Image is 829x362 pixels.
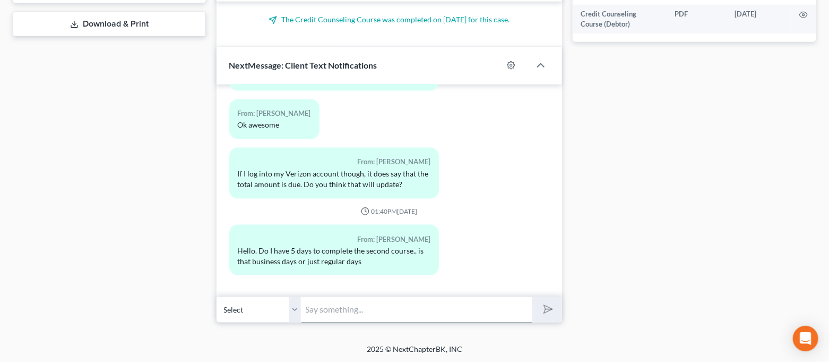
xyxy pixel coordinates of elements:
[238,120,311,131] div: Ok awesome
[238,246,430,267] div: Hello. Do I have 5 days to complete the second course.. is that business days or just regular days
[238,156,430,169] div: From: [PERSON_NAME]
[726,5,791,34] td: [DATE]
[229,14,549,25] p: The Credit Counseling Course was completed on [DATE] for this case.
[793,326,818,351] div: Open Intercom Messenger
[301,297,533,323] input: Say something...
[229,60,377,70] span: NextMessage: Client Text Notifications
[573,5,666,34] td: Credit Counseling Course (Debtor)
[666,5,726,34] td: PDF
[13,12,206,37] a: Download & Print
[229,207,549,216] div: 01:40PM[DATE]
[238,169,430,190] div: If I log into my Verizon account though, it does say that the total amount is due. Do you think t...
[238,108,311,120] div: From: [PERSON_NAME]
[238,233,430,246] div: From: [PERSON_NAME]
